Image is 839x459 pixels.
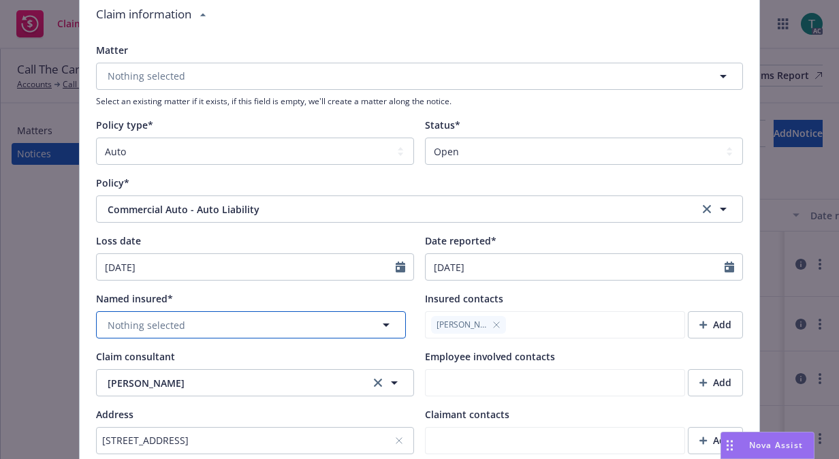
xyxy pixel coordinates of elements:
[437,319,487,331] span: [PERSON_NAME]
[97,254,396,280] input: MM/DD/YYYY
[96,44,128,57] span: Matter
[725,262,734,272] svg: Calendar
[96,350,175,363] span: Claim consultant
[96,234,141,247] span: Loss date
[425,118,460,131] span: Status*
[96,95,743,107] span: Select an existing matter if it exists, if this field is empty, we'll create a matter along the n...
[96,369,414,396] button: [PERSON_NAME]clear selection
[688,427,743,454] button: Add
[96,408,133,421] span: Address
[108,202,654,217] span: Commercial Auto - Auto Liability
[108,69,185,83] span: Nothing selected
[699,428,731,454] div: Add
[108,318,185,332] span: Nothing selected
[96,118,153,131] span: Policy type*
[699,312,731,338] div: Add
[396,262,405,272] svg: Calendar
[426,254,725,280] input: MM/DD/YYYY
[108,376,358,390] span: [PERSON_NAME]
[96,176,129,189] span: Policy*
[370,375,386,391] a: clear selection
[96,63,743,90] button: Nothing selected
[749,439,803,451] span: Nova Assist
[699,370,731,396] div: Add
[102,433,394,447] div: [STREET_ADDRESS]
[688,369,743,396] button: Add
[96,195,743,223] button: Commercial Auto - Auto Liabilityclear selection
[96,311,406,338] button: Nothing selected
[688,311,743,338] button: Add
[425,234,496,247] span: Date reported*
[699,201,715,217] a: clear selection
[425,408,509,421] span: Claimant contacts
[721,432,814,459] button: Nova Assist
[425,292,503,305] span: Insured contacts
[721,432,738,458] div: Drag to move
[425,350,555,363] span: Employee involved contacts
[96,427,414,454] button: [STREET_ADDRESS]
[96,292,173,305] span: Named insured*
